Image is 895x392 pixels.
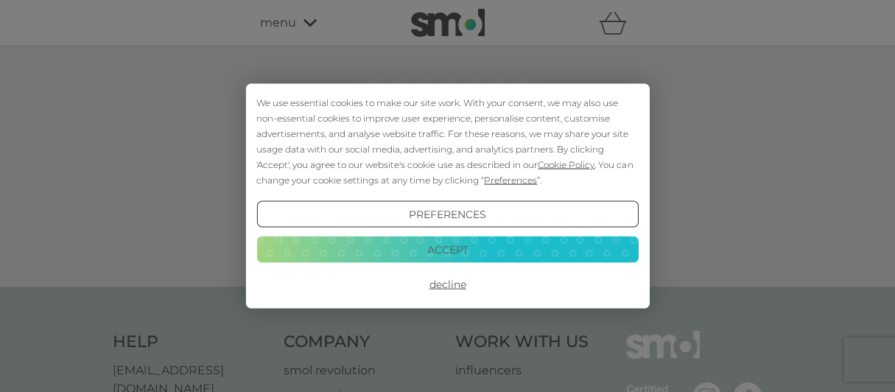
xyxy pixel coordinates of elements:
[538,159,594,170] span: Cookie Policy
[484,175,537,186] span: Preferences
[245,84,649,309] div: Cookie Consent Prompt
[256,201,638,228] button: Preferences
[256,236,638,262] button: Accept
[256,95,638,188] div: We use essential cookies to make our site work. With your consent, we may also use non-essential ...
[256,271,638,298] button: Decline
